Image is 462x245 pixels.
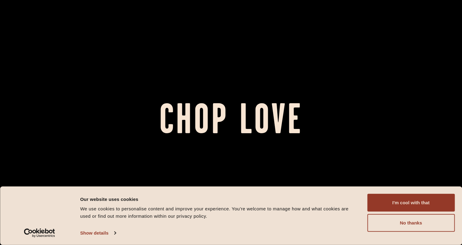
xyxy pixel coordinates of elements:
div: We use cookies to personalise content and improve your experience. You're welcome to manage how a... [80,205,353,220]
button: No thanks [367,214,455,232]
a: Show details [80,228,116,238]
button: I'm cool with that [367,194,455,212]
div: Our website uses cookies [80,195,353,203]
a: Usercentrics Cookiebot - opens in a new window [13,228,66,238]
